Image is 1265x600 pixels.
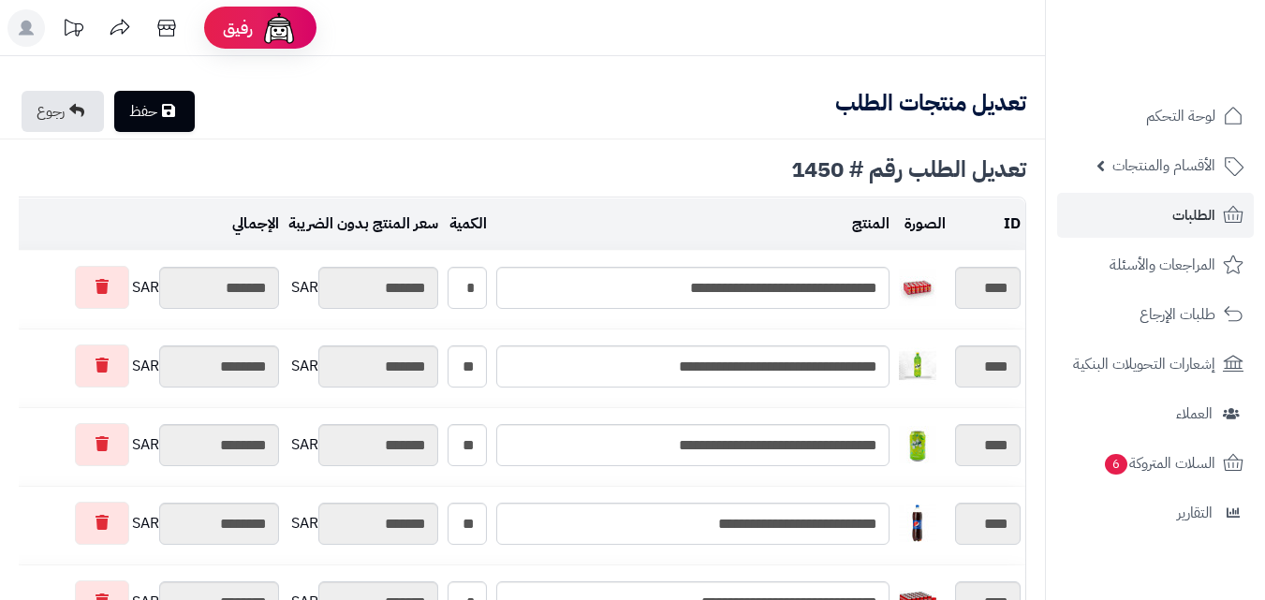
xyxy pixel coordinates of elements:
img: 1747566256-XP8G23evkchGmxKUr8YaGb2gsq2hZno4-40x40.jpg [899,347,936,385]
div: SAR [9,344,279,388]
span: رفيق [223,17,253,39]
div: SAR [288,424,438,466]
a: تحديثات المنصة [50,9,96,51]
a: إشعارات التحويلات البنكية [1057,342,1254,387]
a: العملاء [1057,391,1254,436]
span: لوحة التحكم [1146,103,1215,129]
div: SAR [9,502,279,545]
a: رجوع [22,91,104,132]
b: تعديل منتجات الطلب [835,86,1026,120]
a: طلبات الإرجاع [1057,292,1254,337]
td: الإجمالي [5,198,284,250]
td: ID [950,198,1025,250]
span: المراجعات والأسئلة [1110,252,1215,278]
img: logo-2.png [1138,50,1247,89]
span: 6 [1105,454,1127,475]
a: لوحة التحكم [1057,94,1254,139]
td: الصورة [894,198,950,250]
img: 1747542077-4f066927-1750-4e9d-9c34-ff2f7387-40x40.jpg [899,269,936,306]
div: SAR [9,266,279,309]
span: التقارير [1177,500,1213,526]
a: الطلبات [1057,193,1254,238]
a: السلات المتروكة6 [1057,441,1254,486]
img: 1747594532-18409223-8150-4f06-d44a-9c8685d0-40x40.jpg [899,505,936,542]
span: طلبات الإرجاع [1140,301,1215,328]
span: الأقسام والمنتجات [1112,153,1215,179]
span: إشعارات التحويلات البنكية [1073,351,1215,377]
td: المنتج [492,198,894,250]
span: السلات المتروكة [1103,450,1215,476]
span: الطلبات [1172,202,1215,228]
a: حفظ [114,91,195,132]
span: العملاء [1176,401,1213,427]
a: المراجعات والأسئلة [1057,242,1254,287]
td: سعر المنتج بدون الضريبة [284,198,443,250]
a: التقارير [1057,490,1254,535]
div: SAR [288,503,438,545]
div: تعديل الطلب رقم # 1450 [19,158,1026,181]
td: الكمية [443,198,492,250]
div: SAR [288,345,438,388]
div: SAR [9,423,279,466]
img: 1747566452-bf88d184-d280-4ea7-9331-9e3669ef-40x40.jpg [899,426,936,463]
img: ai-face.png [260,9,298,47]
div: SAR [288,267,438,309]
